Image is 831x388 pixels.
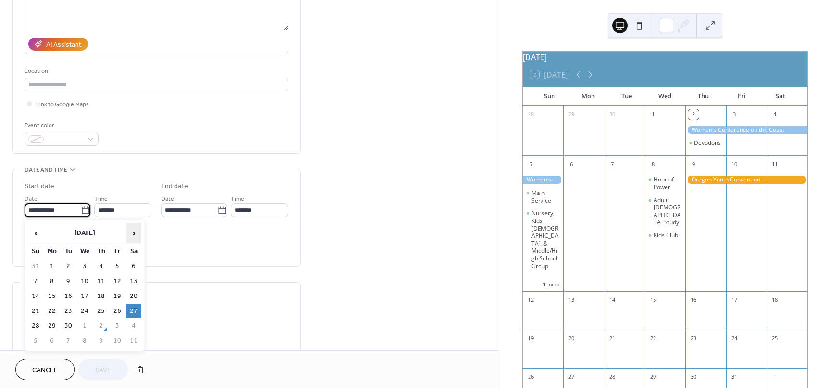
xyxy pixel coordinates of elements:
td: 3 [110,319,125,333]
td: 7 [28,274,43,288]
td: 14 [28,289,43,303]
div: Sun [530,87,569,106]
td: 2 [61,259,76,273]
div: 5 [526,159,536,169]
div: 7 [607,159,617,169]
td: 1 [44,259,60,273]
td: 23 [61,304,76,318]
td: 31 [28,259,43,273]
div: 3 [729,109,740,120]
span: ‹ [28,223,43,243]
td: 1 [77,319,92,333]
div: Wed [646,87,684,106]
div: Kids Club [654,232,678,239]
td: 10 [110,334,125,348]
div: 9 [688,159,699,169]
td: 18 [93,289,109,303]
div: 17 [729,295,740,305]
td: 5 [28,334,43,348]
div: Hour of Power [645,176,686,191]
td: 26 [110,304,125,318]
td: 10 [77,274,92,288]
div: Adult Bible Study [645,196,686,226]
div: Oregon Youth Convention [685,176,807,184]
span: Time [94,194,108,204]
td: 5 [110,259,125,273]
div: Adult [DEMOGRAPHIC_DATA] Study [654,196,682,226]
div: Women's Conference on the Coast [685,126,807,134]
div: AI Assistant [46,40,81,50]
td: 9 [93,334,109,348]
div: 1 [769,372,780,382]
span: Time [231,194,244,204]
div: 11 [769,159,780,169]
td: 15 [44,289,60,303]
div: 10 [729,159,740,169]
td: 22 [44,304,60,318]
th: Mo [44,245,60,259]
div: Main Service [523,189,564,204]
div: 25 [769,333,780,344]
div: 26 [526,372,536,382]
td: 27 [126,304,141,318]
div: 30 [688,372,699,382]
div: 18 [769,295,780,305]
div: 22 [648,333,658,344]
span: Link to Google Maps [36,100,89,110]
td: 24 [77,304,92,318]
div: Event color [25,120,97,130]
div: Hour of Power [654,176,682,191]
th: We [77,245,92,259]
div: Location [25,66,286,76]
td: 6 [126,259,141,273]
td: 16 [61,289,76,303]
td: 11 [93,274,109,288]
td: 7 [61,334,76,348]
th: Th [93,245,109,259]
div: 8 [648,159,658,169]
div: Women's Conference on the Coast [523,176,564,184]
th: [DATE] [44,223,125,244]
td: 3 [77,259,92,273]
td: 13 [126,274,141,288]
div: 24 [729,333,740,344]
td: 21 [28,304,43,318]
th: Sa [126,245,141,259]
div: Tue [607,87,646,106]
div: 2 [688,109,699,120]
div: Devotions [694,139,721,147]
td: 4 [93,259,109,273]
button: AI Assistant [28,38,88,51]
td: 8 [44,274,60,288]
div: Main Service [531,189,560,204]
td: 12 [110,274,125,288]
div: Devotions [685,139,726,147]
button: 1 more [539,280,563,288]
td: 2 [93,319,109,333]
button: Cancel [15,359,75,380]
div: 29 [566,109,577,120]
td: 30 [61,319,76,333]
div: 13 [566,295,577,305]
div: 15 [648,295,658,305]
div: 19 [526,333,536,344]
div: 21 [607,333,617,344]
div: Nursery, Kids Church, & Middle/High School Group [523,209,564,270]
div: Mon [569,87,607,106]
td: 29 [44,319,60,333]
td: 20 [126,289,141,303]
span: Date [25,194,38,204]
div: Sat [761,87,800,106]
td: 4 [126,319,141,333]
div: Nursery, Kids [DEMOGRAPHIC_DATA], & Middle/High School Group [531,209,560,270]
div: 23 [688,333,699,344]
div: Fri [723,87,761,106]
div: 28 [607,372,617,382]
div: 20 [566,333,577,344]
div: End date [161,181,188,192]
div: 16 [688,295,699,305]
th: Tu [61,245,76,259]
div: 29 [648,372,658,382]
span: Date and time [25,165,67,175]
